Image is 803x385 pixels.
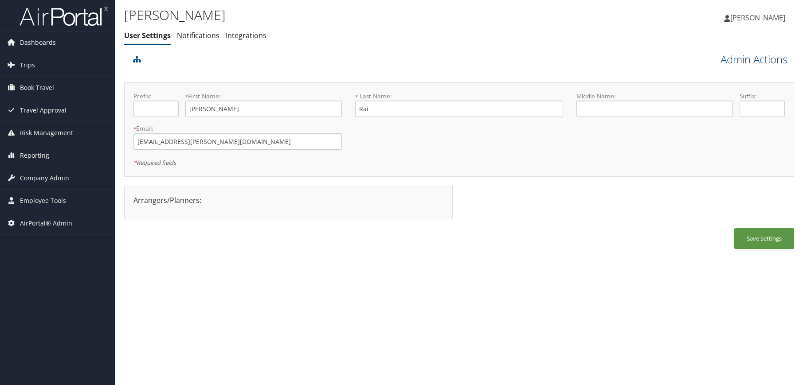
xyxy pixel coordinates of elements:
[226,31,266,40] a: Integrations
[20,54,35,76] span: Trips
[734,228,794,249] button: Save Settings
[127,195,450,206] div: Arrangers/Planners:
[124,6,571,24] h1: [PERSON_NAME]
[20,6,108,27] img: airportal-logo.png
[20,31,56,54] span: Dashboards
[133,124,342,133] label: Email:
[133,159,176,167] em: Required fields
[20,99,67,121] span: Travel Approval
[133,92,179,101] label: Prefix:
[185,92,341,101] label: First Name:
[724,4,794,31] a: [PERSON_NAME]
[124,31,171,40] a: User Settings
[20,212,72,234] span: AirPortal® Admin
[721,52,787,67] a: Admin Actions
[576,92,732,101] label: Middle Name:
[20,122,73,144] span: Risk Management
[740,92,785,101] label: Suffix:
[177,31,219,40] a: Notifications
[20,167,69,189] span: Company Admin
[20,77,54,99] span: Book Travel
[730,13,785,23] span: [PERSON_NAME]
[355,92,564,101] label: Last Name:
[20,190,66,212] span: Employee Tools
[20,144,49,167] span: Reporting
